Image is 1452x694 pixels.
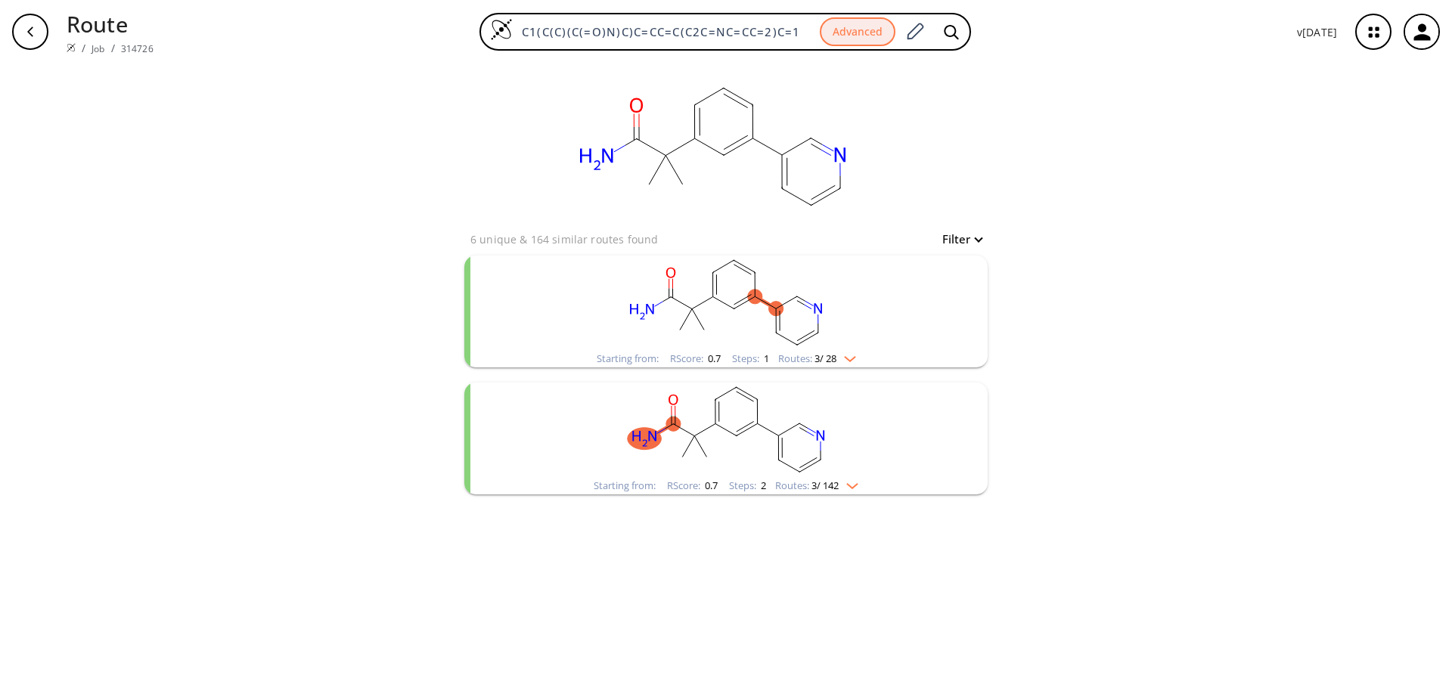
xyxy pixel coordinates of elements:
[513,24,820,39] input: Enter SMILES
[92,42,104,55] a: Job
[597,354,659,364] div: Starting from:
[490,18,513,41] img: Logo Spaya
[594,481,656,491] div: Starting from:
[778,354,856,364] div: Routes:
[111,40,115,56] li: /
[759,479,766,492] span: 2
[667,481,718,491] div: RScore :
[470,231,658,247] p: 6 unique & 164 similar routes found
[82,40,85,56] li: /
[558,64,861,230] svg: C1(C(C)(C(=O)N)C)C=CC=C(C2C=NC=CC=2)C=1
[762,352,769,365] span: 1
[121,42,154,55] a: 314726
[729,481,766,491] div: Steps :
[464,248,988,502] ul: clusters
[529,383,923,477] svg: CC(C)(C(N)=O)c1cccc(-c2cccnc2)c1
[820,17,895,47] button: Advanced
[1297,24,1337,40] p: v [DATE]
[811,481,839,491] span: 3 / 142
[732,354,769,364] div: Steps :
[814,354,836,364] span: 3 / 28
[839,477,858,489] img: Down
[706,352,721,365] span: 0.7
[670,354,721,364] div: RScore :
[67,43,76,52] img: Spaya logo
[529,256,923,350] svg: CC(C)(C(N)=O)c1cccc(-c2cccnc2)c1
[67,8,154,40] p: Route
[836,350,856,362] img: Down
[775,481,858,491] div: Routes:
[933,234,982,245] button: Filter
[703,479,718,492] span: 0.7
